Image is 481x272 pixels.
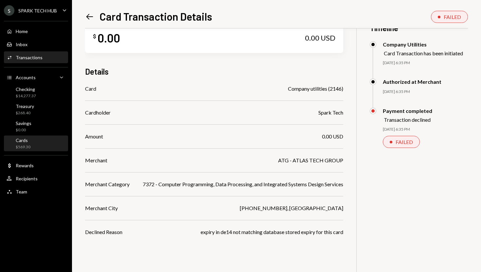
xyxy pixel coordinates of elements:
div: $569.30 [16,144,30,150]
div: Checking [16,86,36,92]
div: [DATE] 6:35 PM [383,89,468,95]
a: Transactions [4,51,68,63]
div: Merchant City [85,204,118,212]
div: [PHONE_NUMBER], [GEOGRAPHIC_DATA] [240,204,343,212]
a: Checking$14,277.37 [4,84,68,100]
div: Inbox [16,42,27,47]
div: Payment completed [383,108,432,114]
div: Card Transaction has been initiated [384,50,463,56]
div: Treasury [16,103,34,109]
a: Recipients [4,172,68,184]
a: Inbox [4,38,68,50]
div: Cardholder [85,109,111,117]
div: Transaction declined [384,117,432,123]
a: Treasury$268.40 [4,101,68,117]
div: Recipients [16,176,38,181]
div: 0.00 [98,30,120,45]
div: Amount [85,133,103,140]
a: Home [4,25,68,37]
div: Rewards [16,163,34,168]
div: Transactions [16,55,43,60]
a: Savings$0.00 [4,118,68,134]
div: Merchant [85,156,107,164]
h1: Card Transaction Details [99,10,212,23]
div: [DATE] 6:35 PM [383,127,468,132]
div: Company Utilities [383,41,463,47]
div: FAILED [444,14,461,20]
a: Cards$569.30 [4,136,68,151]
div: S [4,5,14,16]
h3: Details [85,66,109,77]
div: $268.40 [16,110,34,116]
div: $ [93,33,96,40]
div: Declined Reason [85,228,122,236]
a: Accounts [4,71,68,83]
div: $0.00 [16,127,31,133]
div: SPARK TECH HUB [18,8,57,13]
div: [DATE] 6:35 PM [383,60,468,66]
div: FAILED [396,139,413,145]
div: Card [85,85,96,93]
div: Accounts [16,75,36,80]
div: Authorized at Merchant [383,79,441,85]
div: Home [16,28,28,34]
a: Rewards [4,159,68,171]
div: expiry in de14 not matching database stored expiry for this card [201,228,343,236]
div: Spark Tech [318,109,343,117]
div: Company utilities (2146) [288,85,343,93]
div: 0.00 USD [305,33,335,43]
div: Cards [16,137,30,143]
div: Savings [16,120,31,126]
div: ATG - ATLAS TECH GROUP [278,156,343,164]
div: $14,277.37 [16,93,36,99]
div: Merchant Category [85,180,130,188]
div: 7372 - Computer Programming, Data Processing, and Integrated Systems Design Services [143,180,343,188]
div: Team [16,189,27,194]
a: Team [4,186,68,197]
div: 0.00 USD [322,133,343,140]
